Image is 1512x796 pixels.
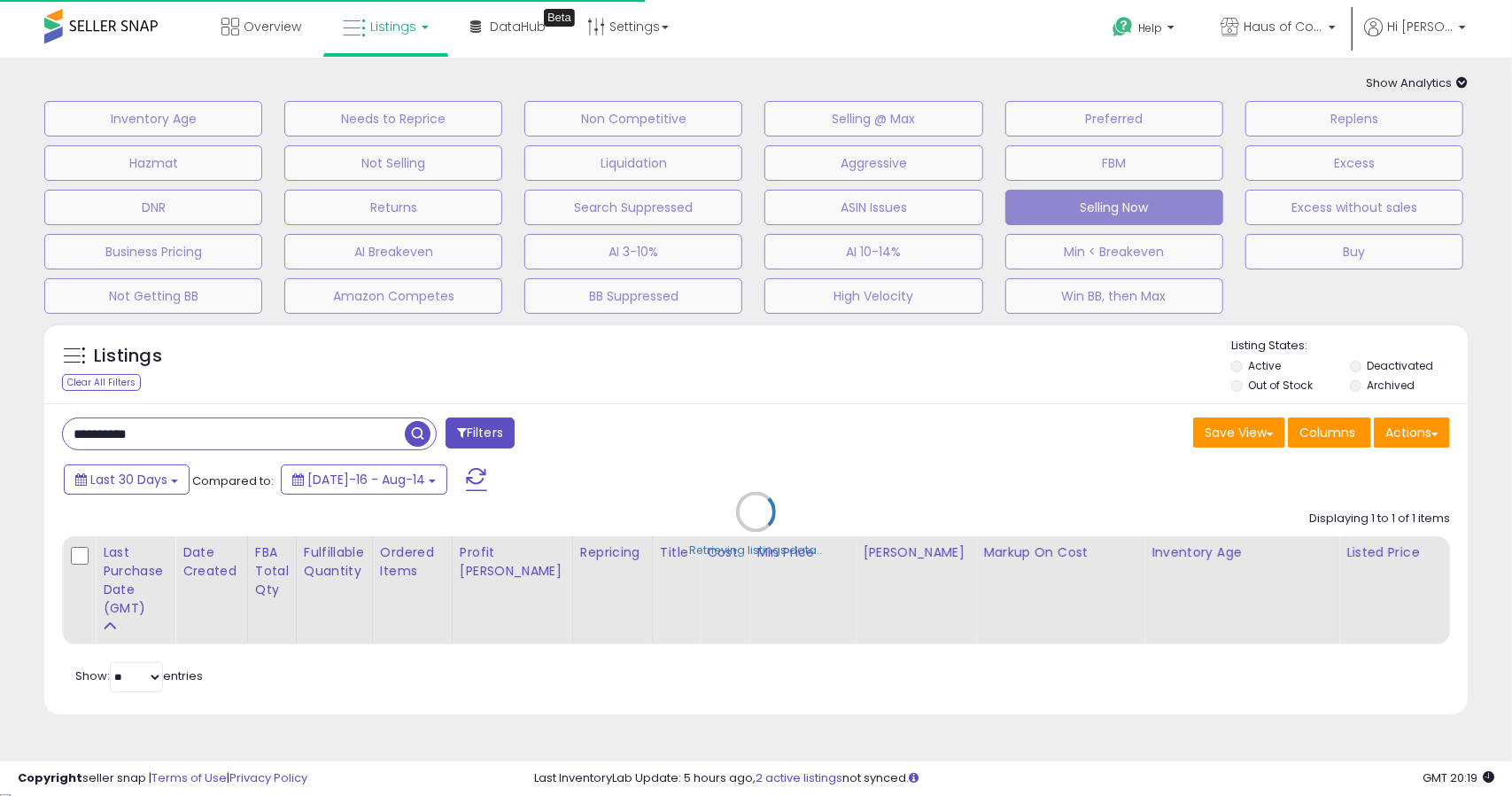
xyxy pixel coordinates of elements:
a: Terms of Use [151,769,227,786]
button: High Velocity [764,278,982,314]
button: Aggressive [764,145,982,181]
i: Get Help [1112,16,1134,38]
button: Hazmat [44,145,262,181]
div: Tooltip anchor [544,9,575,27]
span: DataHub [490,18,546,35]
button: Needs to Reprice [284,101,502,137]
button: Selling Now [1005,190,1223,225]
button: BB Suppressed [524,278,742,314]
button: AI Breakeven [284,234,502,269]
a: Privacy Policy [229,769,307,786]
span: Hi [PERSON_NAME] [1387,18,1454,35]
button: ASIN Issues [764,190,982,225]
button: Replens [1245,101,1463,137]
button: Excess [1245,145,1463,181]
button: Min < Breakeven [1005,234,1223,269]
strong: Copyright [18,769,82,786]
span: Show Analytics [1366,74,1468,91]
button: Excess without sales [1245,190,1463,225]
span: Listings [370,18,416,35]
button: AI 10-14% [764,234,982,269]
button: Not Getting BB [44,278,262,314]
button: Inventory Age [44,101,262,137]
span: Help [1138,20,1162,35]
a: Help [1098,3,1192,58]
span: 2025-09-14 20:19 GMT [1423,769,1494,786]
div: Retrieving listings data.. [690,542,823,558]
div: seller snap | | [18,770,307,787]
div: Last InventoryLab Update: 5 hours ago, not synced. [534,770,1494,787]
a: 2 active listings [756,769,842,786]
button: Liquidation [524,145,742,181]
button: Preferred [1005,101,1223,137]
button: Search Suppressed [524,190,742,225]
button: FBM [1005,145,1223,181]
span: Overview [244,18,301,35]
button: Selling @ Max [764,101,982,137]
button: AI 3-10% [524,234,742,269]
span: Haus of Commerce [1244,18,1323,35]
button: Business Pricing [44,234,262,269]
button: Buy [1245,234,1463,269]
button: Amazon Competes [284,278,502,314]
button: Win BB, then Max [1005,278,1223,314]
button: Returns [284,190,502,225]
button: Non Competitive [524,101,742,137]
button: Not Selling [284,145,502,181]
a: Hi [PERSON_NAME] [1364,18,1466,58]
button: DNR [44,190,262,225]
